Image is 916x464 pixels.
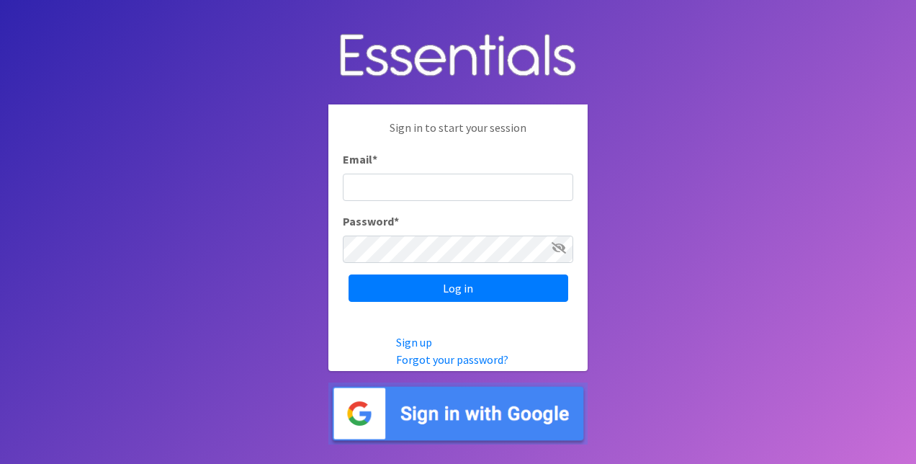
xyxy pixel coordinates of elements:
label: Email [343,151,377,168]
abbr: required [394,214,399,228]
p: Sign in to start your session [343,119,573,151]
label: Password [343,213,399,230]
abbr: required [372,152,377,166]
img: Sign in with Google [328,383,588,445]
img: Human Essentials [328,19,588,94]
input: Log in [349,275,568,302]
a: Forgot your password? [396,352,508,367]
a: Sign up [396,335,432,349]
